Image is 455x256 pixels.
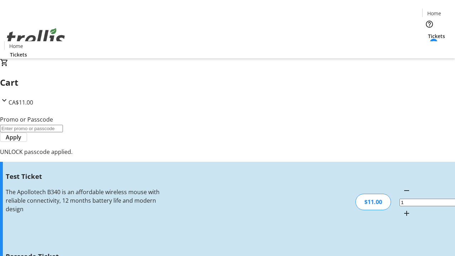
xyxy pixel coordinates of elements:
[9,42,23,50] span: Home
[422,17,437,31] button: Help
[5,42,27,50] a: Home
[355,194,391,210] div: $11.00
[427,10,441,17] span: Home
[4,51,33,58] a: Tickets
[422,40,437,54] button: Cart
[422,32,451,40] a: Tickets
[10,51,27,58] span: Tickets
[9,98,33,106] span: CA$11.00
[400,183,414,198] button: Decrement by one
[423,10,445,17] a: Home
[428,32,445,40] span: Tickets
[4,20,68,56] img: Orient E2E Organization zKkD3OFfxE's Logo
[400,206,414,220] button: Increment by one
[6,133,21,142] span: Apply
[6,171,161,181] h3: Test Ticket
[6,188,161,213] div: The Apollotech B340 is an affordable wireless mouse with reliable connectivity, 12 months battery...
